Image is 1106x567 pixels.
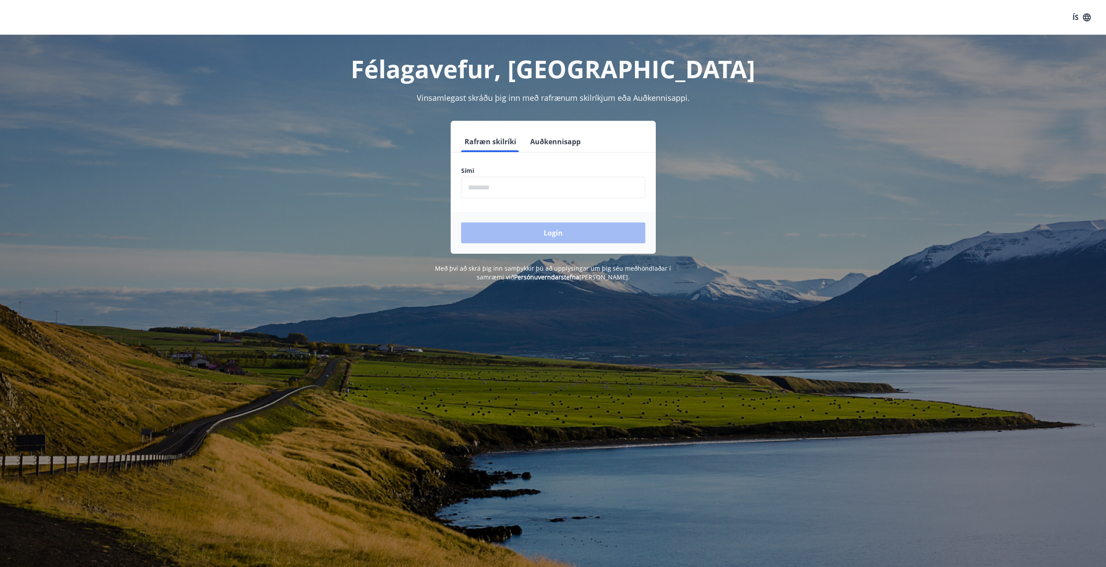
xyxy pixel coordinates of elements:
[1068,10,1096,25] button: ÍS
[251,52,856,85] h1: Félagavefur, [GEOGRAPHIC_DATA]
[461,131,520,152] button: Rafræn skilríki
[514,273,579,281] a: Persónuverndarstefna
[527,131,584,152] button: Auðkennisapp
[461,166,645,175] label: Sími
[435,264,671,281] span: Með því að skrá þig inn samþykkir þú að upplýsingar um þig séu meðhöndlaðar í samræmi við [PERSON...
[417,93,690,103] span: Vinsamlegast skráðu þig inn með rafrænum skilríkjum eða Auðkennisappi.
